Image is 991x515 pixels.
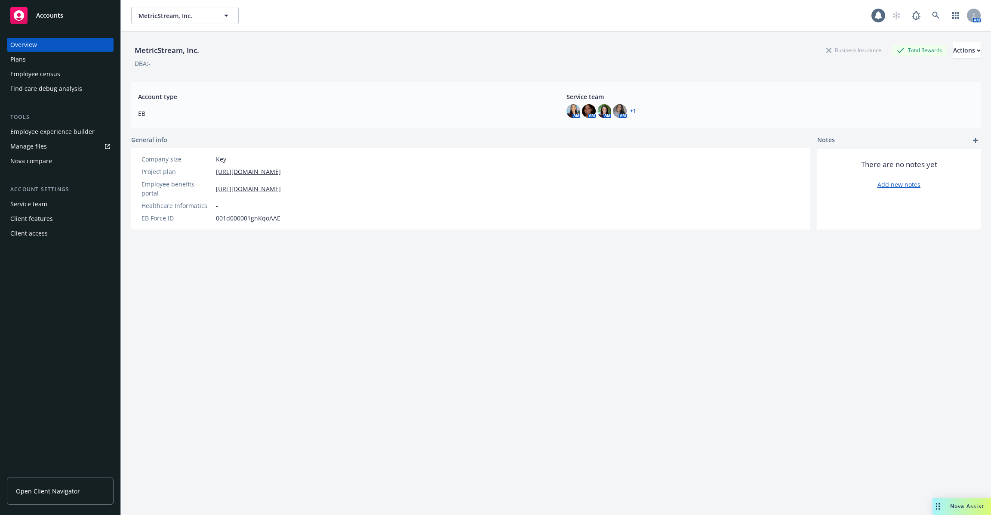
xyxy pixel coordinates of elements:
[10,38,37,52] div: Overview
[947,7,964,24] a: Switch app
[817,135,835,146] span: Notes
[142,155,212,164] div: Company size
[10,53,26,66] div: Plans
[10,212,53,226] div: Client features
[7,197,114,211] a: Service team
[16,487,80,496] span: Open Client Navigator
[135,59,151,68] div: DBA: -
[138,92,545,101] span: Account type
[970,135,981,146] a: add
[566,104,580,118] img: photo
[10,140,47,153] div: Manage files
[216,201,218,210] span: -
[138,11,213,20] span: MetricStream, Inc.
[7,38,114,52] a: Overview
[216,167,281,176] a: [URL][DOMAIN_NAME]
[216,155,226,164] span: Key
[10,82,82,96] div: Find care debug analysis
[908,7,925,24] a: Report a Bug
[927,7,945,24] a: Search
[36,12,63,19] span: Accounts
[597,104,611,118] img: photo
[888,7,905,24] a: Start snowing
[10,154,52,168] div: Nova compare
[7,3,114,28] a: Accounts
[933,498,991,515] button: Nova Assist
[216,214,280,223] span: 001d000001gnKqoAAE
[10,125,95,139] div: Employee experience builder
[7,82,114,96] a: Find care debug analysis
[582,104,596,118] img: photo
[10,197,47,211] div: Service team
[7,212,114,226] a: Client features
[131,7,239,24] button: MetricStream, Inc.
[953,42,981,59] button: Actions
[861,159,937,170] span: There are no notes yet
[933,498,943,515] div: Drag to move
[7,154,114,168] a: Nova compare
[7,140,114,153] a: Manage files
[7,67,114,81] a: Employee census
[613,104,627,118] img: photo
[7,125,114,139] a: Employee experience builder
[131,45,203,56] div: MetricStream, Inc.
[893,45,946,56] div: Total Rewards
[10,226,48,240] div: Client access
[566,92,974,101] span: Service team
[822,45,886,56] div: Business Insurance
[950,503,984,510] span: Nova Assist
[10,67,60,81] div: Employee census
[142,201,212,210] div: Healthcare Informatics
[138,109,545,118] span: EB
[216,184,281,193] a: [URL][DOMAIN_NAME]
[630,109,636,114] a: +1
[7,113,114,121] div: Tools
[142,167,212,176] div: Project plan
[142,214,212,223] div: EB Force ID
[7,185,114,194] div: Account settings
[142,180,212,198] div: Employee benefits portal
[7,53,114,66] a: Plans
[877,180,920,189] a: Add new notes
[7,226,114,240] a: Client access
[131,135,167,144] span: General info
